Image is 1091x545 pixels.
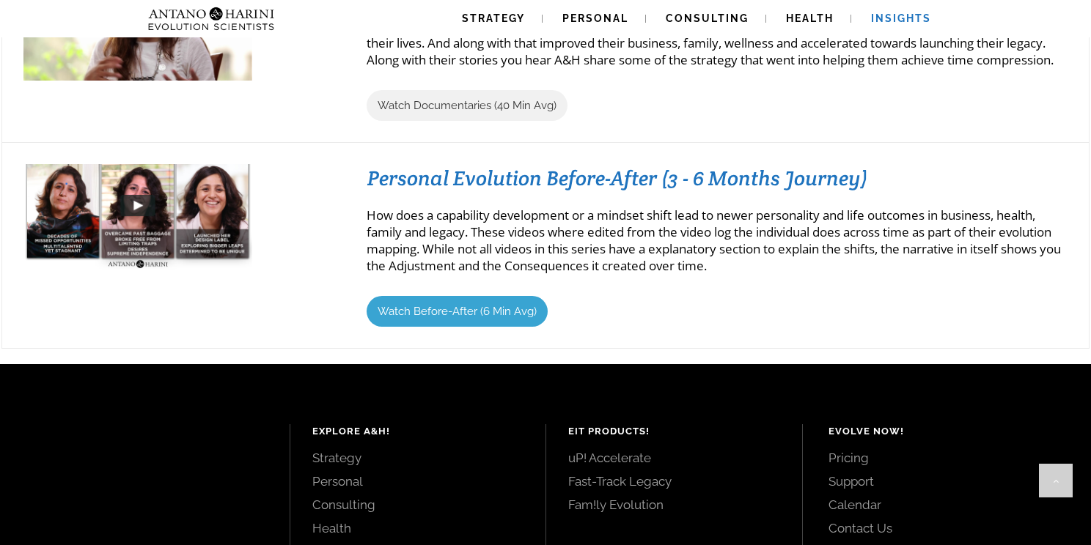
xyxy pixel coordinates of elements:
a: Consulting [312,497,524,513]
a: Watch Documentaries (40 Min Avg) [367,90,567,121]
h4: EIT Products! [568,424,780,439]
p: How does a capability development or a mindset shift lead to newer personality and life outcomes ... [367,207,1068,274]
h3: Personal Evolution Before-After (3 - 6 Months Journey) [367,165,1067,191]
a: Health [312,520,524,536]
a: Contact Us [829,520,1059,536]
a: Fast-Track Legacy [568,473,780,489]
span: Watch Before-After (6 Min Avg) [378,305,537,318]
img: Priety_Baney [23,141,252,270]
span: Watch Documentaries (40 Min Avg) [378,99,556,112]
span: Health [786,12,834,24]
h4: Explore A&H! [312,424,524,439]
a: Personal [312,473,524,489]
a: Watch Before-After (6 Min Avg) [367,296,548,327]
span: Personal [562,12,628,24]
a: Strategy [312,450,524,466]
a: Support [829,473,1059,489]
a: Fam!ly Evolution [568,497,780,513]
a: uP! Accelerate [568,450,780,466]
span: Consulting [666,12,749,24]
a: Calendar [829,497,1059,513]
h4: Evolve Now! [829,424,1059,439]
span: Insights [871,12,931,24]
span: Strategy [462,12,525,24]
a: Pricing [829,450,1059,466]
p: These are 5 documentaries of people from very different background. Each of who have experienced ... [367,18,1068,68]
